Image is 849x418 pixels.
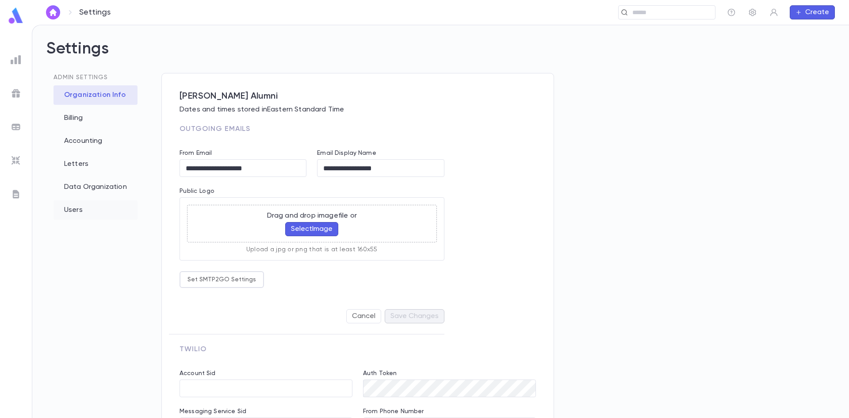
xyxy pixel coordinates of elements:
div: Accounting [54,131,138,151]
img: imports_grey.530a8a0e642e233f2baf0ef88e8c9fcb.svg [11,155,21,166]
p: Settings [79,8,111,17]
button: Set SMTP2GO Settings [180,271,264,288]
span: Admin Settings [54,74,108,81]
div: Organization Info [54,85,138,105]
label: From Email [180,150,212,157]
img: letters_grey.7941b92b52307dd3b8a917253454ce1c.svg [11,189,21,199]
label: Auth Token [363,370,397,377]
span: Outgoing Emails [180,126,250,133]
div: Data Organization [54,177,138,197]
label: From Phone Number [363,408,424,415]
img: logo [7,7,25,24]
button: Cancel [346,309,381,323]
p: Dates and times stored in Eastern Standard Time [180,105,536,114]
label: Messaging Service Sid [180,408,246,415]
img: campaigns_grey.99e729a5f7ee94e3726e6486bddda8f1.svg [11,88,21,99]
img: batches_grey.339ca447c9d9533ef1741baa751efc33.svg [11,122,21,132]
div: Users [54,200,138,220]
p: Drag and drop image file or [267,211,357,220]
p: Upload a jpg or png that is at least 160x55 [246,246,378,253]
img: reports_grey.c525e4749d1bce6a11f5fe2a8de1b229.svg [11,54,21,65]
label: Account Sid [180,370,216,377]
img: home_white.a664292cf8c1dea59945f0da9f25487c.svg [48,9,58,16]
button: SelectImage [285,222,338,236]
div: Billing [54,108,138,128]
h2: Settings [46,39,835,73]
button: Create [790,5,835,19]
div: Letters [54,154,138,174]
p: Public Logo [180,188,444,197]
span: Twilio [180,346,207,353]
label: Email Display Name [317,150,376,157]
span: [PERSON_NAME] Alumni [180,91,536,102]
